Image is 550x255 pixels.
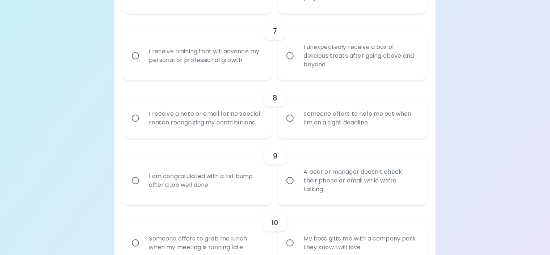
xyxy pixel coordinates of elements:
h6: 7 [273,25,277,37]
div: I unexpectedly receive a box of delicious treats after going above and beyond [298,34,423,78]
h6: 8 [273,92,277,104]
div: choice-group-check [123,139,427,205]
div: I am congratulated with a fist bump after a job well done [143,163,268,198]
div: choice-group-check [123,14,427,81]
div: choice-group-check [123,81,427,139]
div: A peer or manager doesn’t check their phone or email while we’re talking [298,159,423,202]
h6: 9 [273,150,277,162]
div: Someone offers to help me out when I’m on a tight deadline [298,101,423,136]
div: I receive training that will advance my personal or professional growth [143,38,268,73]
div: I receive a note or email for no special reason recognizing my contributions [143,101,268,136]
h6: 10 [271,217,278,229]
